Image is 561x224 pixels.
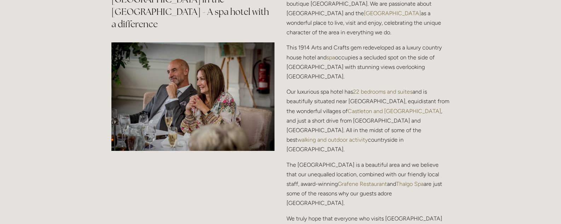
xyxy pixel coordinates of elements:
[111,42,274,151] img: Couple during a Dinner at Losehill Restaurant Paul Roden Kathryn Roden
[287,160,450,208] p: The [GEOGRAPHIC_DATA] is a beautiful area and we believe that our unequalled location, combined w...
[353,88,412,95] a: 22 bedrooms and suites
[297,136,368,143] a: walking and outdoor activity
[326,54,335,61] a: spa
[338,181,387,187] a: Grafene Restaurant
[364,10,421,17] a: [GEOGRAPHIC_DATA]
[287,43,450,81] p: This 1914 Arts and Crafts gem redeveloped as a luxury country house hotel and occupies a secluded...
[348,108,441,114] a: Castleton and [GEOGRAPHIC_DATA]
[396,181,424,187] a: Thalgo Spa
[287,87,450,154] p: Our luxurious spa hotel has and is beautifully situated near [GEOGRAPHIC_DATA], equidistant from ...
